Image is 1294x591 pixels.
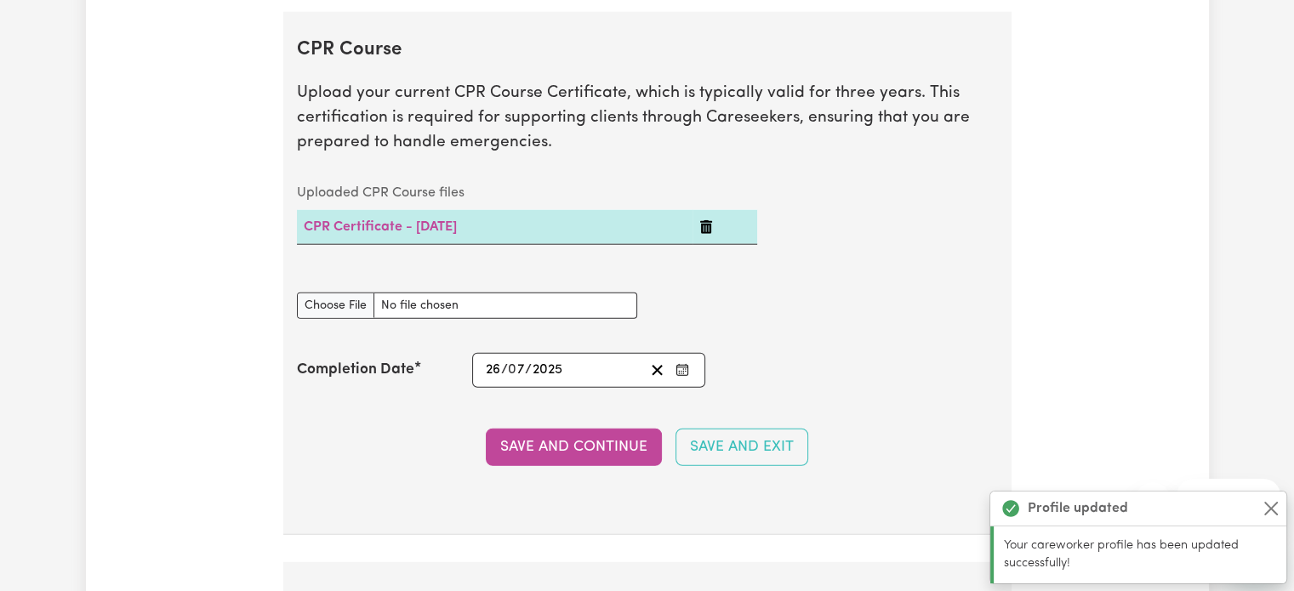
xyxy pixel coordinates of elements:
span: / [525,362,532,378]
button: Enter the Completion Date of your CPR Course [670,359,694,382]
span: / [501,362,508,378]
p: Upload your current CPR Course Certificate, which is typically valid for three years. This certif... [297,82,998,155]
iframe: Message from company [1177,479,1280,516]
button: Save and Exit [676,429,808,466]
iframe: Close message [1136,482,1170,516]
a: CPR Certificate - [DATE] [304,220,457,234]
strong: Profile updated [1028,498,1128,519]
button: Close [1261,498,1281,519]
input: -- [509,359,525,382]
label: Completion Date [297,359,414,381]
p: Your careworker profile has been updated successfully! [1004,537,1276,573]
h2: CPR Course [297,39,998,62]
span: 0 [508,363,516,377]
button: Save and Continue [486,429,662,466]
button: Clear date [644,359,670,382]
input: -- [485,359,501,382]
input: ---- [532,359,563,382]
button: Delete CPR Certificate - 26/07/2025 [699,217,713,237]
caption: Uploaded CPR Course files [297,176,757,210]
